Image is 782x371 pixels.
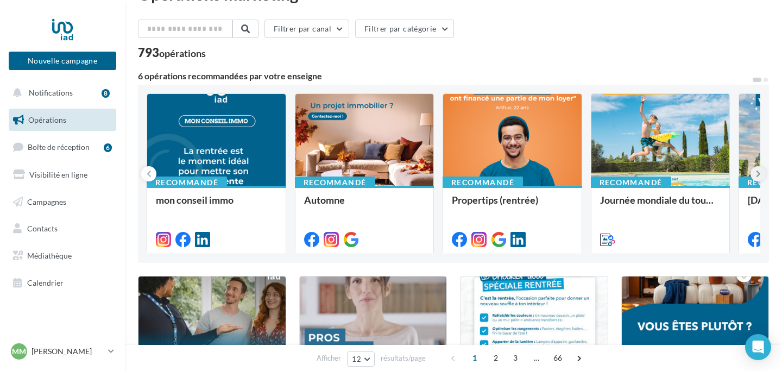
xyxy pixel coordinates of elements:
span: résultats/page [381,353,426,363]
a: Médiathèque [7,244,118,267]
span: Notifications [29,88,73,97]
span: Opérations [28,115,66,124]
span: 3 [507,349,524,367]
span: 12 [352,355,361,363]
div: Recommandé [443,177,523,188]
a: Boîte de réception6 [7,135,118,159]
span: 1 [466,349,483,367]
span: Calendrier [27,278,64,287]
div: 8 [102,89,110,98]
div: Journée mondiale du tourisme [600,194,721,216]
a: Opérations [7,109,118,131]
button: Nouvelle campagne [9,52,116,70]
span: 2 [487,349,504,367]
div: Recommandé [295,177,375,188]
span: Contacts [27,224,58,233]
a: MM [PERSON_NAME] [9,341,116,362]
span: 66 [549,349,567,367]
span: Campagnes [27,197,66,206]
button: Notifications 8 [7,81,114,104]
div: Recommandé [591,177,671,188]
div: 793 [138,47,206,59]
span: MM [12,346,26,357]
a: Visibilité en ligne [7,164,118,186]
div: 6 [104,143,112,152]
span: Afficher [317,353,341,363]
a: Campagnes [7,191,118,213]
button: Filtrer par canal [264,20,349,38]
a: Calendrier [7,272,118,294]
div: opérations [159,48,206,58]
p: [PERSON_NAME] [31,346,104,357]
span: Médiathèque [27,251,72,260]
span: Boîte de réception [28,142,90,152]
div: Propertips (rentrée) [452,194,573,216]
a: Contacts [7,217,118,240]
div: Automne [304,194,425,216]
button: 12 [347,351,375,367]
div: Recommandé [147,177,227,188]
div: Open Intercom Messenger [745,334,771,360]
div: 6 opérations recommandées par votre enseigne [138,72,752,80]
button: Filtrer par catégorie [355,20,454,38]
div: mon conseil immo [156,194,277,216]
span: ... [528,349,545,367]
span: Visibilité en ligne [29,170,87,179]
